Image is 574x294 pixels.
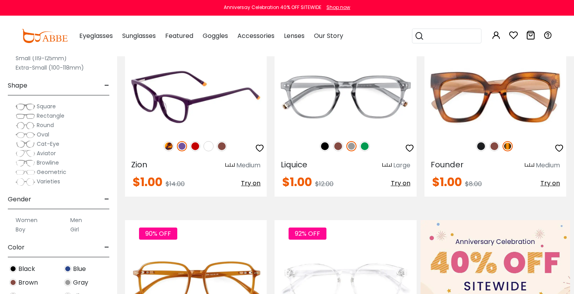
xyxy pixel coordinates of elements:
[131,159,147,170] span: Zion
[16,178,35,186] img: Varieties.png
[346,141,357,151] img: Gray
[37,131,49,138] span: Oval
[165,31,193,40] span: Featured
[104,238,109,257] span: -
[236,161,260,170] div: Medium
[9,279,17,286] img: Brown
[37,121,54,129] span: Round
[16,140,35,148] img: Cat-Eye.png
[70,215,82,225] label: Men
[393,161,410,170] div: Large
[237,31,275,40] span: Accessories
[326,4,350,11] div: Shop now
[73,264,86,274] span: Blue
[424,61,566,133] img: Tortoise Founder - Plastic ,Universal Bridge Fit
[8,76,27,95] span: Shape
[224,4,321,11] div: Anniversay Celebration 40% OFF SITEWIDE
[122,31,156,40] span: Sunglasses
[16,215,37,225] label: Women
[139,228,177,240] span: 90% OFF
[275,61,416,133] img: Black Liquice - Plastic ,Universal Bridge Fit
[391,179,410,188] span: Try on
[241,176,260,190] button: Try on
[320,141,330,151] img: Black
[37,140,59,148] span: Cat-Eye
[18,264,35,274] span: Black
[37,159,59,167] span: Browline
[9,265,17,272] img: Black
[70,225,79,234] label: Girl
[16,225,25,234] label: Boy
[133,174,162,190] span: $1.00
[281,159,307,170] span: Liquice
[289,228,326,240] span: 92% OFF
[125,61,267,133] img: Purple Zion - Acetate ,Universal Bridge Fit
[203,31,228,40] span: Goggles
[391,176,410,190] button: Try on
[37,149,56,157] span: Aviator
[323,4,350,11] a: Shop now
[431,159,463,170] span: Founder
[465,179,482,188] span: $8.00
[166,179,185,188] span: $14.00
[16,131,35,139] img: Oval.png
[16,112,35,120] img: Rectangle.png
[177,141,187,151] img: Purple
[16,103,35,111] img: Square.png
[16,169,35,176] img: Geometric.png
[476,141,486,151] img: Matte Black
[37,168,66,176] span: Geometric
[540,176,560,190] button: Try on
[18,278,38,287] span: Brown
[164,141,174,151] img: Leopard
[540,179,560,188] span: Try on
[8,190,31,209] span: Gender
[73,278,88,287] span: Gray
[64,279,71,286] img: Gray
[16,122,35,129] img: Round.png
[16,54,67,63] label: Small (119-125mm)
[104,190,109,209] span: -
[536,161,560,170] div: Medium
[314,31,343,40] span: Our Story
[432,174,462,190] span: $1.00
[225,163,235,169] img: size ruler
[489,141,499,151] img: Brown
[37,177,60,185] span: Varieties
[16,159,35,167] img: Browline.png
[382,163,392,169] img: size ruler
[360,141,370,151] img: Green
[284,31,305,40] span: Lenses
[217,141,227,151] img: Brown
[21,29,68,43] img: abbeglasses.com
[37,112,64,120] span: Rectangle
[333,141,343,151] img: Brown
[79,31,113,40] span: Eyeglasses
[104,76,109,95] span: -
[64,265,71,272] img: Blue
[190,141,200,151] img: Red
[16,150,35,158] img: Aviator.png
[203,141,214,151] img: White
[503,141,513,151] img: Tortoise
[241,179,260,188] span: Try on
[315,179,333,188] span: $12.00
[8,238,25,257] span: Color
[37,102,56,110] span: Square
[282,174,312,190] span: $1.00
[16,63,84,72] label: Extra-Small (100-118mm)
[525,163,534,169] img: size ruler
